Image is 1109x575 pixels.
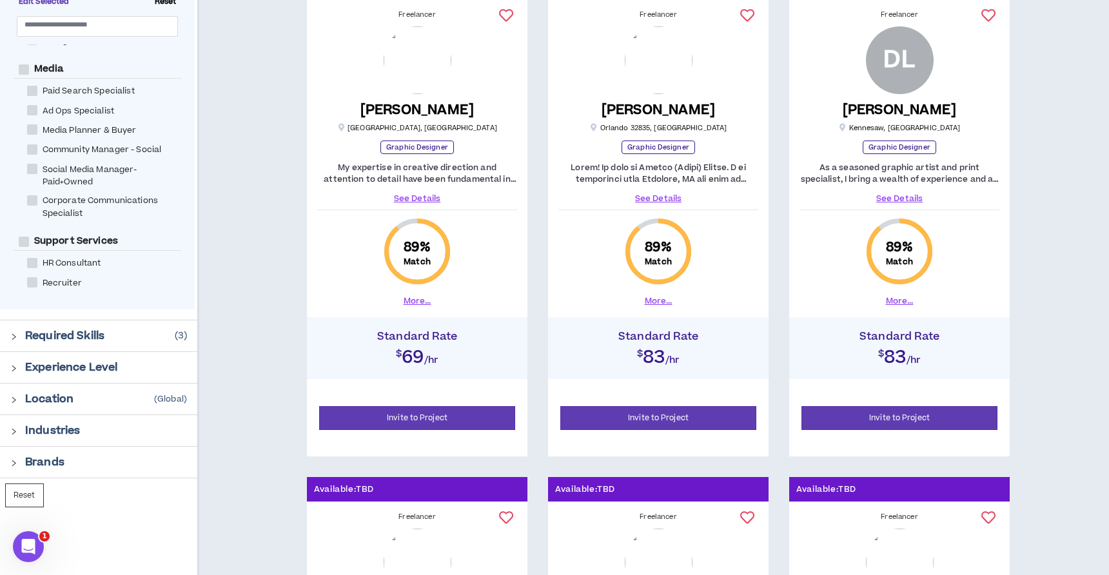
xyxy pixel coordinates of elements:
div: Freelancer [317,10,517,20]
a: See Details [800,193,999,204]
span: right [10,333,17,340]
span: /hr [907,353,921,367]
p: Kennesaw , [GEOGRAPHIC_DATA] [839,123,961,133]
span: Community Manager - Social [37,144,167,156]
h5: [PERSON_NAME] [360,102,475,118]
iframe: Intercom live chat [13,531,44,562]
h2: $69 [313,343,521,366]
span: /hr [424,353,439,367]
h2: $83 [554,343,762,366]
span: HR Consultant [37,257,106,269]
div: DL [883,49,915,72]
span: Paid Search Specialist [37,85,140,97]
p: Available: TBD [314,483,374,496]
img: GqIsmPuhzLwmvA4WVvloxYez7Lxeq5JIHHOJjYL3.png [625,26,692,94]
p: My expertise in creative direction and attention to detail have been fundamental in crafting comp... [317,162,517,185]
div: Freelancer [558,512,758,522]
button: Reset [5,483,44,507]
a: See Details [558,193,758,204]
p: (Global) [154,394,187,404]
small: Match [645,257,672,267]
span: Ad Ops Specialist [37,105,119,117]
small: Match [404,257,431,267]
span: 89 % [886,239,912,257]
span: right [10,428,17,435]
p: Industries [25,423,80,438]
span: Support Services [29,235,123,248]
p: Available: TBD [555,483,615,496]
span: 89 % [404,239,430,257]
span: right [10,396,17,404]
div: Freelancer [800,10,999,20]
h5: [PERSON_NAME] [843,102,957,118]
a: See Details [317,193,517,204]
p: Required Skills [25,328,104,344]
button: More... [886,295,914,307]
p: Graphic Designer [380,141,454,154]
span: /hr [665,353,680,367]
span: Media [29,63,69,75]
p: Lorem! Ip dolo si Ametco (Adipi) Elitse. D ei temporinci utla Etdolore, MA ali enim ad minimve qu... [558,162,758,185]
h5: [PERSON_NAME] [602,102,716,118]
span: Media Planner & Buyer [37,124,142,137]
p: Graphic Designer [863,141,936,154]
div: Freelancer [317,512,517,522]
p: Experience Level [25,360,117,375]
p: Location [25,391,74,407]
div: Freelancer [558,10,758,20]
h2: $83 [796,343,1003,366]
p: Graphic Designer [622,141,695,154]
button: Invite to Project [319,406,515,430]
small: Match [886,257,913,267]
span: Corporate Communications Specialist [37,195,191,219]
p: Orlando 32835 , [GEOGRAPHIC_DATA] [590,123,727,133]
button: Invite to Project [560,406,756,430]
p: Brands [25,454,64,470]
div: Donna L. [866,26,934,94]
button: More... [404,295,431,307]
h4: Standard Rate [313,330,521,343]
p: Available: TBD [796,483,856,496]
button: More... [645,295,672,307]
p: As a seasoned graphic artist and print specialist, I bring a wealth of experience and an unrelent... [800,162,999,185]
h4: Standard Rate [554,330,762,343]
button: Invite to Project [801,406,997,430]
span: right [10,460,17,467]
span: Recruiter [37,277,87,289]
img: aSv2utbf16AD8Ir2HGiGXRrz3EKSikpAEsaKI3gw.png [384,26,451,94]
p: [GEOGRAPHIC_DATA] , [GEOGRAPHIC_DATA] [337,123,497,133]
span: Social Media Manager-Paid+Owned [37,164,191,188]
span: right [10,365,17,372]
span: 1 [39,531,50,541]
p: ( 3 ) [175,329,187,343]
span: 89 % [645,239,671,257]
div: Freelancer [800,512,999,522]
h4: Standard Rate [796,330,1003,343]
